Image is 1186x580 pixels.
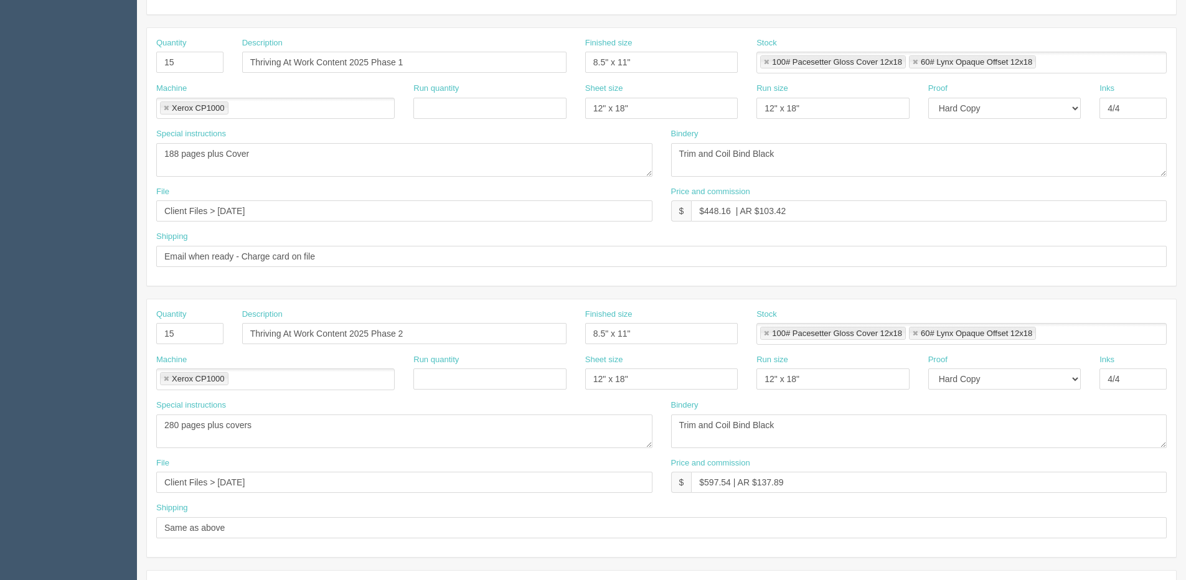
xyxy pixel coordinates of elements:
label: Price and commission [671,186,750,198]
label: Finished size [585,37,633,49]
label: Proof [928,354,948,366]
div: 60# Lynx Opaque Offset 12x18 [921,58,1032,66]
label: Proof [928,83,948,95]
div: 100# Pacesetter Gloss Cover 12x18 [772,58,902,66]
textarea: 280 pages plus covers [156,414,652,448]
label: File [156,186,169,198]
label: Special instructions [156,400,226,411]
label: Run quantity [413,83,459,95]
label: Description [242,37,283,49]
label: Description [242,309,283,320]
label: Machine [156,83,187,95]
label: Run size [756,354,788,366]
div: Xerox CP1000 [172,375,225,383]
label: Quantity [156,309,186,320]
label: File [156,457,169,469]
label: Bindery [671,400,699,411]
label: Sheet size [585,83,623,95]
label: Special instructions [156,128,226,140]
label: Run quantity [413,354,459,366]
label: Bindery [671,128,699,140]
label: Run size [756,83,788,95]
div: 100# Pacesetter Gloss Cover 12x18 [772,329,902,337]
textarea: Trim and Coil Bind Black [671,143,1167,177]
label: Stock [756,37,777,49]
textarea: 188 pages plus Cover [156,143,652,177]
label: Machine [156,354,187,366]
div: Xerox CP1000 [172,104,225,112]
label: Finished size [585,309,633,320]
div: $ [671,200,692,222]
label: Inks [1099,354,1114,366]
label: Quantity [156,37,186,49]
div: $ [671,472,692,493]
label: Price and commission [671,457,750,469]
label: Shipping [156,231,188,243]
textarea: Trim and Coil Bind Black [671,414,1167,448]
label: Sheet size [585,354,623,366]
div: 60# Lynx Opaque Offset 12x18 [921,329,1032,337]
label: Shipping [156,502,188,514]
label: Stock [756,309,777,320]
label: Inks [1099,83,1114,95]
